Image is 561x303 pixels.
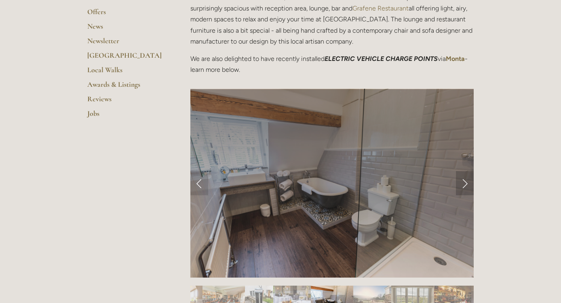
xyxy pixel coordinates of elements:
a: [GEOGRAPHIC_DATA] [87,51,165,65]
a: Next Slide [456,171,474,195]
a: Grafene Restaurant [352,4,409,12]
a: Jobs [87,109,165,123]
a: Local Walks [87,65,165,80]
a: News [87,22,165,36]
a: Offers [87,7,165,22]
a: Reviews [87,94,165,109]
em: ELECTRIC VEHICLE CHARGE POINTS [325,55,438,63]
a: Awards & Listings [87,80,165,94]
a: Previous Slide [190,171,208,195]
a: Newsletter [87,36,165,51]
p: We are also delighted to have recently installed via - learn more below. [190,53,474,75]
a: Monta [446,55,465,63]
